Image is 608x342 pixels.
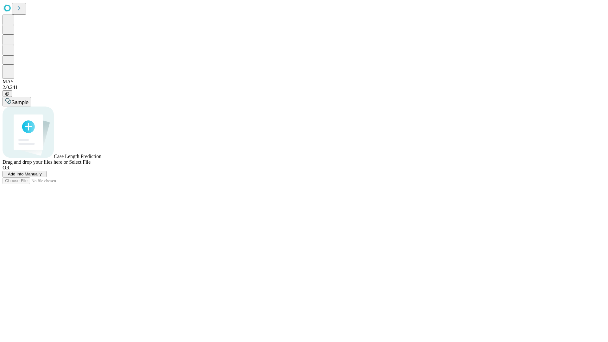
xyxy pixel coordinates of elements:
button: Sample [3,97,31,106]
span: Sample [11,100,28,105]
span: Select File [69,159,91,165]
span: @ [5,91,9,96]
div: 2.0.241 [3,85,605,90]
div: MAY [3,79,605,85]
span: Drag and drop your files here or [3,159,68,165]
span: Case Length Prediction [54,154,101,159]
span: Add Info Manually [8,172,42,176]
button: Add Info Manually [3,171,47,177]
button: @ [3,90,12,97]
span: OR [3,165,9,170]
